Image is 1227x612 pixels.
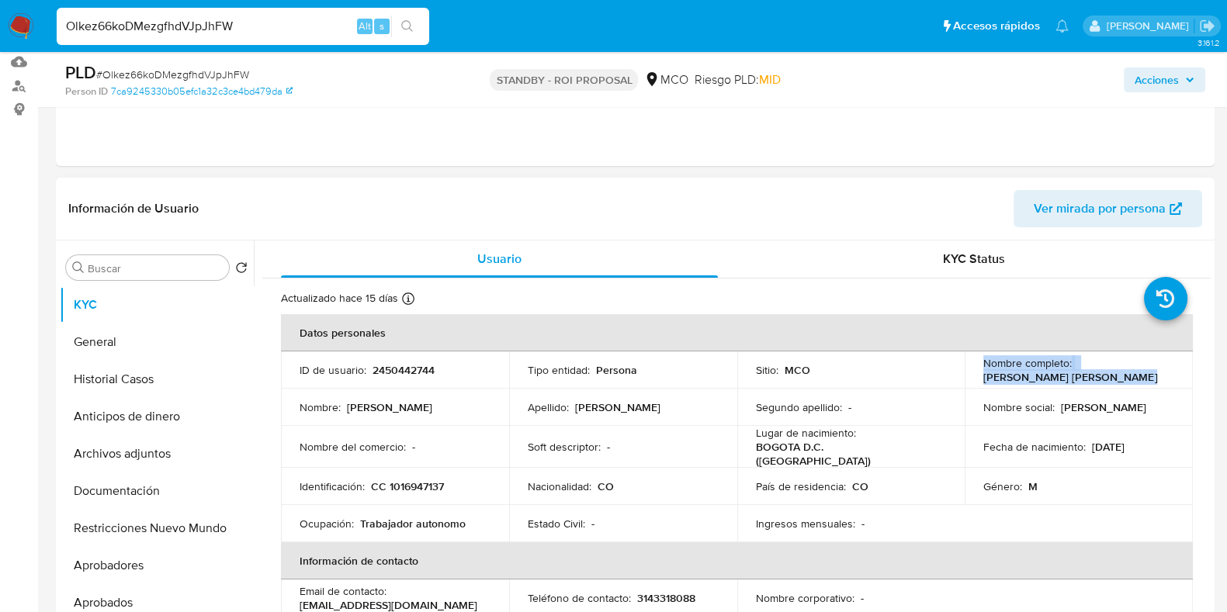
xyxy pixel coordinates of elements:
p: Nacionalidad : [528,479,591,493]
p: Nombre completo : [983,356,1072,370]
p: Email de contacto : [300,584,386,598]
p: Trabajador autonomo [360,517,466,531]
p: Apellido : [528,400,569,414]
p: - [861,517,865,531]
button: Documentación [60,472,254,510]
p: 2450442744 [373,363,435,377]
button: Aprobadores [60,547,254,584]
p: STANDBY - ROI PROPOSAL [490,69,638,91]
p: Nombre del comercio : [300,440,406,454]
p: - [861,591,864,605]
span: Usuario [477,250,522,268]
button: Restricciones Nuevo Mundo [60,510,254,547]
p: Género : [983,479,1022,493]
button: KYC [60,286,254,323]
span: KYC Status [943,250,1005,268]
span: Accesos rápidos [953,18,1040,34]
p: Nombre corporativo : [756,591,854,605]
p: Tipo entidad : [528,363,590,377]
button: Historial Casos [60,361,254,398]
span: 3.161.2 [1197,36,1219,49]
th: Datos personales [281,314,1193,351]
p: Teléfono de contacto : [528,591,631,605]
p: Sitio : [756,363,778,377]
p: Ocupación : [300,517,354,531]
button: Acciones [1124,67,1205,92]
span: s [380,19,384,33]
button: Buscar [72,261,85,274]
p: Ingresos mensuales : [756,517,855,531]
p: [PERSON_NAME] [347,400,432,414]
p: - [412,440,415,454]
b: Person ID [65,85,108,99]
span: MID [758,71,780,88]
p: Persona [596,363,637,377]
p: marcela.perdomo@mercadolibre.com.co [1106,19,1194,33]
p: País de residencia : [756,479,846,493]
p: Fecha de nacimiento : [983,440,1086,454]
p: Estado Civil : [528,517,585,531]
p: Lugar de nacimiento : [756,426,856,440]
p: Nombre social : [983,400,1055,414]
p: [PERSON_NAME] [575,400,660,414]
input: Buscar usuario o caso... [57,16,429,36]
p: [DATE] [1092,440,1125,454]
p: 3143318088 [637,591,695,605]
p: - [591,517,594,531]
button: Volver al orden por defecto [235,261,248,278]
button: Archivos adjuntos [60,435,254,472]
p: - [607,440,610,454]
button: Anticipos de dinero [60,398,254,435]
p: [PERSON_NAME] [1061,400,1146,414]
button: search-icon [391,16,423,37]
a: Notificaciones [1055,19,1069,33]
p: Identificación : [300,479,365,493]
span: Acciones [1135,67,1179,92]
p: CO [598,479,614,493]
b: PLD [65,60,96,85]
a: Salir [1199,18,1215,34]
button: Ver mirada por persona [1014,190,1202,227]
span: Alt [359,19,371,33]
th: Información de contacto [281,542,1193,579]
p: ID de usuario : [300,363,366,377]
p: Soft descriptor : [528,440,601,454]
p: [PERSON_NAME] [PERSON_NAME] [983,370,1157,384]
p: Actualizado hace 15 días [281,291,398,306]
p: Segundo apellido : [756,400,842,414]
span: # Olkez66koDMezgfhdVJpJhFW [96,67,249,82]
p: CO [852,479,868,493]
p: Nombre : [300,400,341,414]
input: Buscar [88,261,223,275]
a: 7ca9245330b05efc1a32c3ce4bd479da [111,85,293,99]
p: - [848,400,851,414]
button: General [60,323,254,361]
p: MCO [785,363,810,377]
h1: Información de Usuario [68,201,199,216]
span: Riesgo PLD: [694,71,780,88]
p: CC 1016947137 [371,479,444,493]
p: [EMAIL_ADDRESS][DOMAIN_NAME] [300,598,477,612]
p: BOGOTA D.C. ([GEOGRAPHIC_DATA]) [756,440,941,468]
div: MCO [644,71,688,88]
span: Ver mirada por persona [1034,190,1166,227]
p: M [1028,479,1038,493]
